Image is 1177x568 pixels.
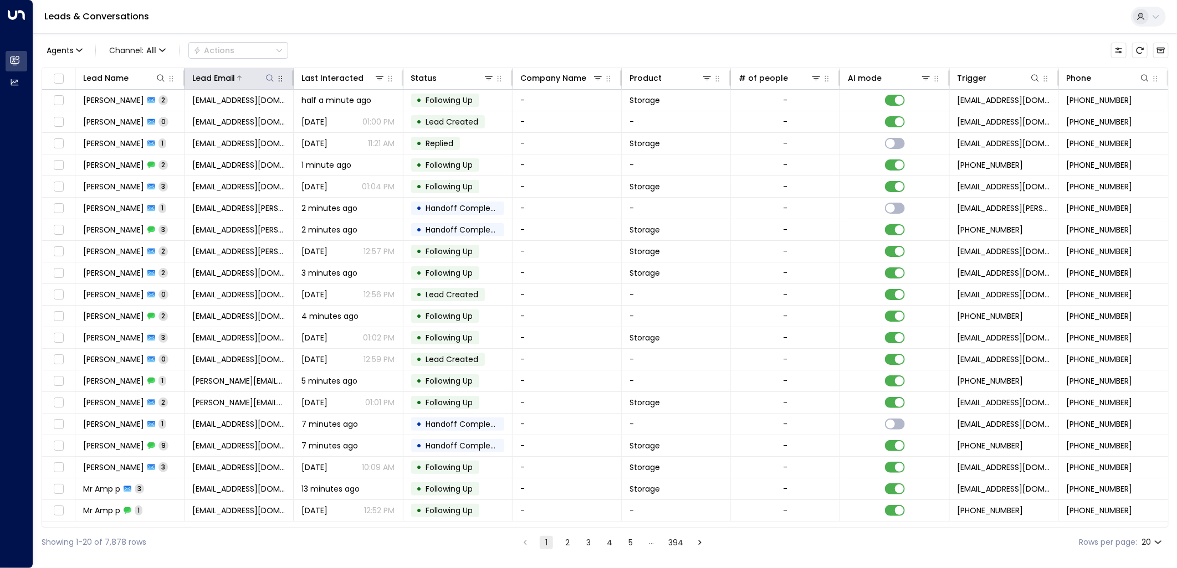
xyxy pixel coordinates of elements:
[540,536,553,549] button: page 1
[301,483,360,494] span: 13 minutes ago
[362,181,395,192] p: 01:04 PM
[42,43,86,58] button: Agents
[301,289,327,300] span: Yesterday
[513,478,622,499] td: -
[158,441,168,450] span: 9
[301,71,364,85] div: Last Interacted
[958,71,987,85] div: Trigger
[417,501,422,520] div: •
[513,435,622,456] td: -
[52,482,65,496] span: Toggle select row
[783,181,787,192] div: -
[83,375,144,386] span: Scott Tilson
[364,332,395,343] p: 01:02 PM
[513,111,622,132] td: -
[622,414,731,435] td: -
[365,505,395,516] p: 12:52 PM
[192,505,285,516] span: nap1997@outlook.com
[1067,95,1133,106] span: +447765001361
[301,71,385,85] div: Last Interacted
[582,536,595,549] button: Go to page 3
[518,535,707,549] nav: pagination navigation
[958,462,1051,473] span: leads@space-station.co.uk
[83,116,144,127] span: Nigel George
[158,376,166,385] span: 1
[52,439,65,453] span: Toggle select row
[364,289,395,300] p: 12:56 PM
[1067,289,1133,300] span: +447824750453
[417,156,422,174] div: •
[83,505,120,516] span: Mr Amp p
[958,289,1051,300] span: leads@space-station.co.uk
[958,332,1051,343] span: leads@space-station.co.uk
[417,264,422,282] div: •
[513,90,622,111] td: -
[603,536,616,549] button: Go to page 4
[630,246,660,257] span: Storage
[417,479,422,498] div: •
[783,203,787,214] div: -
[783,224,787,235] div: -
[1067,462,1133,473] span: +447887957484
[783,440,787,451] div: -
[83,311,144,322] span: Adam Hatton
[301,462,327,473] span: Aug 03, 2025
[958,159,1024,171] span: +447852612341
[192,289,285,300] span: lozziel12@hotmail.co.uk
[1067,354,1133,365] span: +447917582811
[192,95,285,106] span: nigelgeorge9@hotmail.com
[1067,246,1133,257] span: +447413845844
[83,95,144,106] span: Nigel George
[158,246,168,256] span: 2
[958,354,1051,365] span: leads@space-station.co.uk
[52,353,65,366] span: Toggle select row
[783,289,787,300] div: -
[52,417,65,431] span: Toggle select row
[362,462,395,473] p: 10:09 AM
[1067,267,1133,278] span: +447824750453
[426,95,473,106] span: Following Up
[158,311,168,321] span: 2
[301,505,327,516] span: Aug 12, 2025
[52,245,65,259] span: Toggle select row
[158,419,166,428] span: 1
[426,289,479,300] span: Lead Created
[630,267,660,278] span: Storage
[1067,71,1150,85] div: Phone
[192,224,285,235] span: carlo.antonioli@gmail.com
[158,354,168,364] span: 0
[301,181,327,192] span: Aug 12, 2025
[83,224,144,235] span: Carlo Antonioli
[158,290,168,299] span: 0
[411,71,494,85] div: Status
[513,219,622,240] td: -
[958,95,1051,106] span: leads@space-station.co.uk
[1111,43,1127,58] button: Customize
[513,327,622,348] td: -
[958,116,1051,127] span: leads@space-station.co.uk
[958,267,1051,278] span: leads@space-station.co.uk
[192,332,285,343] span: hatton1992@hotmail.co.uk
[52,158,65,172] span: Toggle select row
[417,458,422,477] div: •
[426,354,479,365] span: Lead Created
[426,267,473,278] span: Following Up
[301,354,327,365] span: Aug 08, 2025
[417,328,422,347] div: •
[301,397,327,408] span: Yesterday
[739,71,788,85] div: # of people
[622,111,731,132] td: -
[693,536,707,549] button: Go to next page
[44,10,149,23] a: Leads & Conversations
[1153,43,1169,58] button: Archived Leads
[426,138,454,149] span: Replied
[426,505,473,516] span: Following Up
[301,159,351,171] span: 1 minute ago
[1067,203,1133,214] span: +447413845844
[958,71,1041,85] div: Trigger
[513,198,622,219] td: -
[783,375,787,386] div: -
[513,176,622,197] td: -
[42,536,146,548] div: Showing 1-20 of 7,878 rows
[52,137,65,151] span: Toggle select row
